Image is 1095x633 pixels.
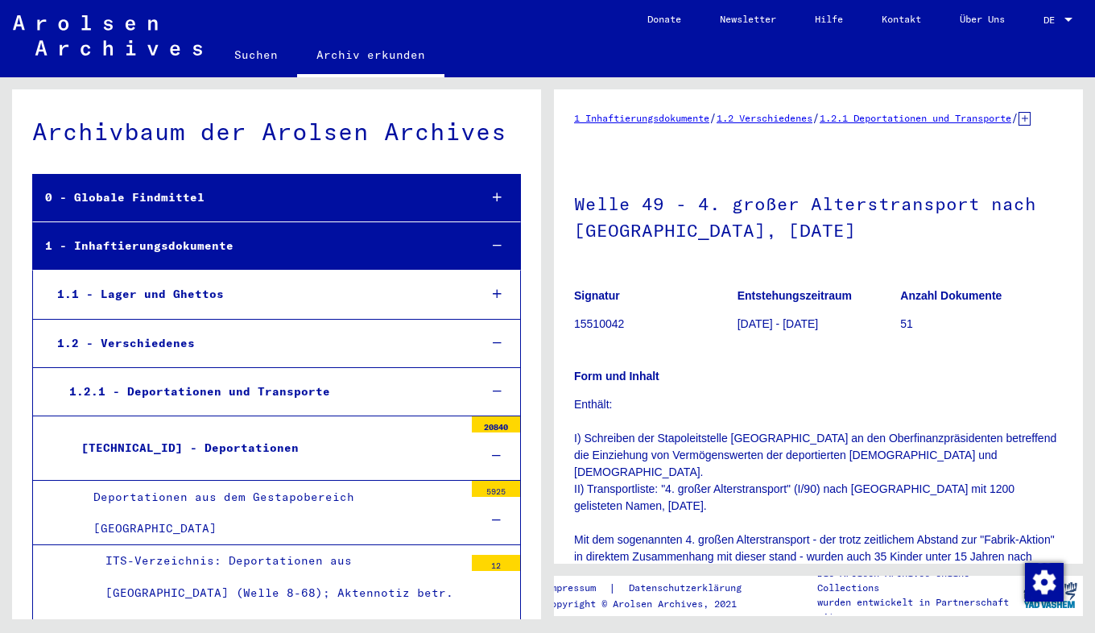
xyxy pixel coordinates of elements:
[812,110,820,125] span: /
[1043,14,1061,26] span: DE
[1011,110,1019,125] span: /
[297,35,444,77] a: Archiv erkunden
[574,370,659,383] b: Form und Inhalt
[817,566,1017,595] p: Die Arolsen Archives Online-Collections
[1025,563,1064,602] img: Zustimmung ändern
[57,376,466,408] div: 1.2.1 - Deportationen und Transporte
[574,316,737,333] p: 15510042
[545,597,761,611] p: Copyright © Arolsen Archives, 2021
[69,432,464,464] div: [TECHNICAL_ID] - Deportationen
[33,230,465,262] div: 1 - Inhaftierungsdokumente
[1020,575,1081,615] img: yv_logo.png
[574,289,620,302] b: Signatur
[709,110,717,125] span: /
[574,112,709,124] a: 1 Inhaftierungsdokumente
[472,481,520,497] div: 5925
[738,289,852,302] b: Entstehungszeitraum
[13,15,202,56] img: Arolsen_neg.svg
[472,555,520,571] div: 12
[574,167,1063,264] h1: Welle 49 - 4. großer Alterstransport nach [GEOGRAPHIC_DATA], [DATE]
[545,580,609,597] a: Impressum
[45,279,466,310] div: 1.1 - Lager und Ghettos
[900,316,1063,333] p: 51
[817,595,1017,624] p: wurden entwickelt in Partnerschaft mit
[45,328,466,359] div: 1.2 - Verschiedenes
[738,316,900,333] p: [DATE] - [DATE]
[616,580,761,597] a: Datenschutzerklärung
[81,482,464,544] div: Deportationen aus dem Gestapobereich [GEOGRAPHIC_DATA]
[545,580,761,597] div: |
[472,416,520,432] div: 20840
[717,112,812,124] a: 1.2 Verschiedenes
[820,112,1011,124] a: 1.2.1 Deportationen und Transporte
[900,289,1002,302] b: Anzahl Dokumente
[215,35,297,74] a: Suchen
[33,182,465,213] div: 0 - Globale Findmittel
[32,114,521,150] div: Archivbaum der Arolsen Archives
